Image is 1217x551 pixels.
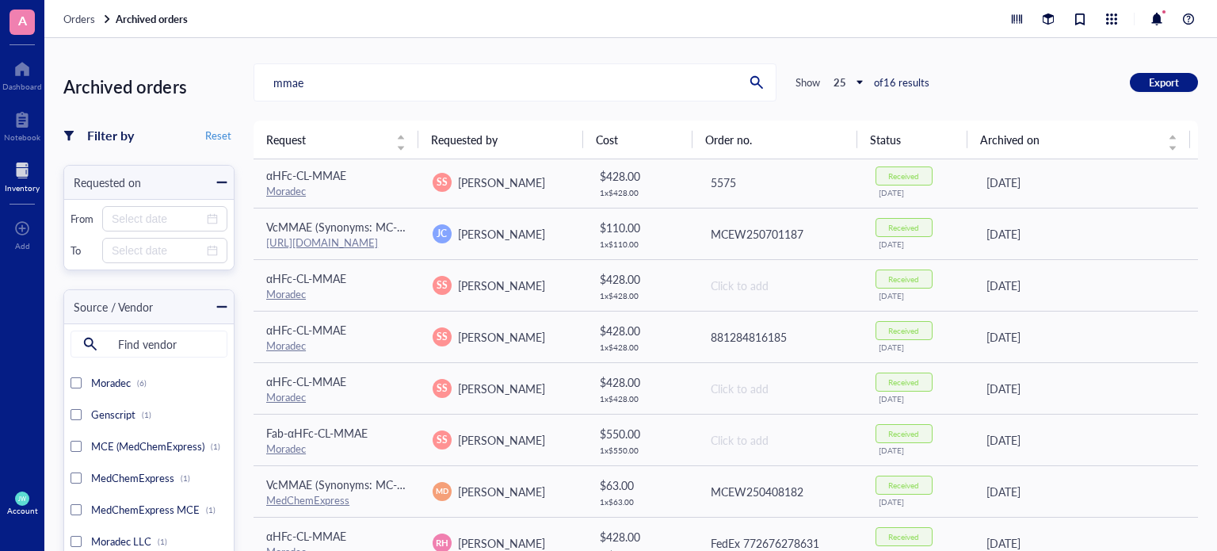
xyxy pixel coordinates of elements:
[711,483,850,500] div: MCEW250408182
[266,528,346,544] span: αHFc-CL-MMAE
[583,121,693,159] th: Cost
[711,277,850,294] div: Click to add
[986,277,1185,294] div: [DATE]
[18,496,25,502] span: JW
[63,12,113,26] a: Orders
[4,107,40,142] a: Notebook
[711,328,850,346] div: 881284816185
[2,56,42,91] a: Dashboard
[874,75,929,90] div: of 16 results
[266,131,387,148] span: Request
[600,291,684,300] div: 1 x $ 428.00
[986,431,1185,449] div: [DATE]
[879,394,961,404] div: [DATE]
[1130,73,1198,92] button: Export
[63,71,235,101] div: Archived orders
[986,380,1185,397] div: [DATE]
[91,470,174,485] span: MedChemExpress
[879,497,961,507] div: [DATE]
[711,225,850,243] div: MCEW250701187
[18,10,27,30] span: A
[711,174,850,191] div: 5575
[266,492,349,507] a: MedChemExpress
[986,225,1185,243] div: [DATE]
[1149,75,1179,90] span: Export
[711,431,850,449] div: Click to add
[158,537,167,546] div: (1)
[600,239,684,249] div: 1 x $ 110.00
[458,174,545,190] span: [PERSON_NAME]
[437,227,447,241] span: JC
[91,502,200,517] span: MedChemExpress MCE
[63,11,95,26] span: Orders
[205,128,231,143] span: Reset
[711,380,850,397] div: Click to add
[600,446,684,455] div: 1 x $ 550.00
[4,132,40,142] div: Notebook
[266,389,306,404] a: Moradec
[91,438,204,453] span: MCE (MedChemExpress)
[458,277,545,293] span: [PERSON_NAME]
[142,410,151,419] div: (1)
[181,473,190,483] div: (1)
[967,121,1190,159] th: Archived on
[696,311,863,362] td: 881284816185
[600,188,684,197] div: 1 x $ 428.00
[879,291,961,300] div: [DATE]
[436,485,448,496] span: MD
[436,536,448,549] span: RH
[888,377,919,387] div: Received
[696,259,863,311] td: Click to add
[64,174,141,191] div: Requested on
[266,183,306,198] a: Moradec
[437,330,448,344] span: SS
[71,212,96,226] div: From
[696,414,863,465] td: Click to add
[696,208,863,259] td: MCEW250701187
[600,528,684,545] div: $ 428.00
[266,373,346,389] span: αHFc-CL-MMAE
[112,242,204,259] input: Select date
[266,235,378,250] a: [URL][DOMAIN_NAME]
[879,446,961,455] div: [DATE]
[458,329,545,345] span: [PERSON_NAME]
[600,394,684,404] div: 1 x $ 428.00
[458,432,545,448] span: [PERSON_NAME]
[437,381,448,396] span: SS
[202,126,235,145] button: Reset
[91,534,151,549] span: Moradec LLC
[266,270,346,286] span: αHFc-CL-MMAE
[64,298,153,316] div: Source / Vendor
[888,429,919,438] div: Received
[266,286,306,301] a: Moradec
[266,425,368,441] span: Fab-αHFc-CL-MMAE
[888,480,919,490] div: Received
[857,121,967,159] th: Status
[5,183,40,193] div: Inventory
[834,75,846,90] b: 25
[795,75,820,90] div: Show
[888,171,919,181] div: Received
[437,278,448,293] span: SS
[600,219,684,236] div: $ 110.00
[15,241,30,251] div: Add
[266,219,593,235] span: VcMMAE (Synonyms: MC-Val-Cit-PAB-MMAE; mc-vc-PAB-MMAE)
[458,535,545,551] span: [PERSON_NAME]
[458,484,545,499] span: [PERSON_NAME]
[211,442,220,451] div: (1)
[980,131,1158,148] span: Archived on
[91,407,135,422] span: Genscript
[600,270,684,288] div: $ 428.00
[266,322,346,338] span: αHFc-CL-MMAE
[600,322,684,339] div: $ 428.00
[2,82,42,91] div: Dashboard
[888,532,919,541] div: Received
[888,223,919,232] div: Received
[600,342,684,352] div: 1 x $ 428.00
[600,425,684,442] div: $ 550.00
[888,274,919,284] div: Received
[600,167,684,185] div: $ 428.00
[437,433,448,447] span: SS
[266,338,306,353] a: Moradec
[696,465,863,517] td: MCEW250408182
